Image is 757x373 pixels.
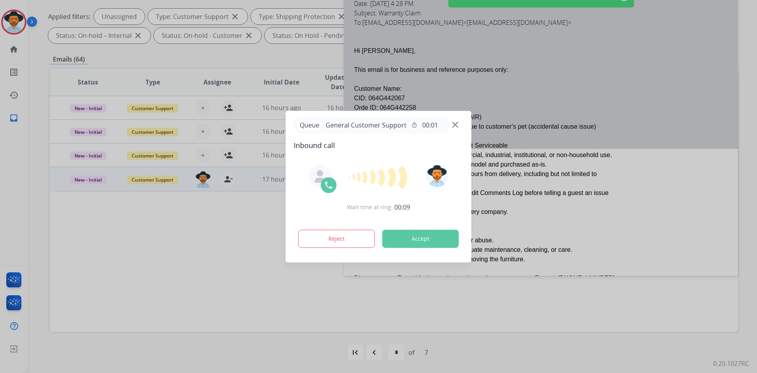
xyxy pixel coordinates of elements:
[452,122,458,127] img: close-button
[347,203,393,211] span: Wait time at ring:
[422,120,438,130] span: 00:01
[297,120,323,130] p: Queue
[394,202,410,212] span: 00:09
[298,230,375,248] button: Reject
[426,165,448,187] img: avatar
[314,170,326,183] img: agent-avatar
[324,180,334,190] img: call-icon
[713,359,749,368] p: 0.20.1027RC
[323,120,410,130] span: General Customer Support
[294,140,464,151] span: Inbound call
[411,122,418,128] mat-icon: timer
[382,230,459,248] button: Accept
